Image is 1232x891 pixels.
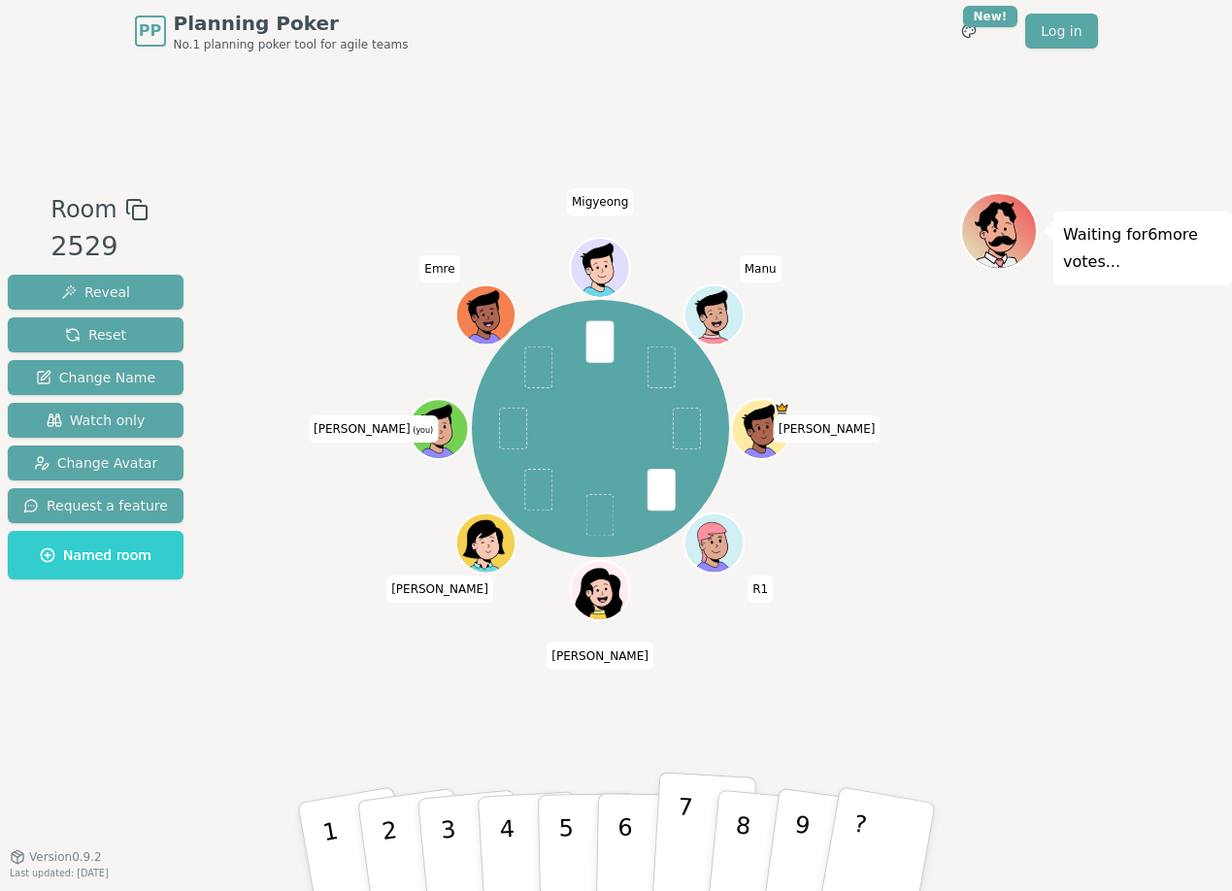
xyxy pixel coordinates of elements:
[748,576,773,603] span: Click to change your name
[65,325,126,345] span: Reset
[174,37,409,52] span: No.1 planning poker tool for agile teams
[10,849,102,865] button: Version0.9.2
[547,642,653,669] span: Click to change your name
[135,10,409,52] a: PPPlanning PokerNo.1 planning poker tool for agile teams
[29,849,102,865] span: Version 0.9.2
[61,282,130,302] span: Reveal
[36,368,155,387] span: Change Name
[951,14,986,49] button: New!
[567,188,633,215] span: Click to change your name
[139,19,161,43] span: PP
[411,401,467,457] button: Click to change your avatar
[309,415,438,443] span: Click to change your name
[386,576,493,603] span: Click to change your name
[23,496,168,515] span: Request a feature
[8,445,183,480] button: Change Avatar
[10,868,109,878] span: Last updated: [DATE]
[50,192,117,227] span: Room
[40,545,151,565] span: Named room
[34,453,158,473] span: Change Avatar
[174,10,409,37] span: Planning Poker
[1063,221,1222,276] p: Waiting for 6 more votes...
[8,531,183,579] button: Named room
[740,254,782,281] span: Click to change your name
[411,426,434,435] span: (you)
[775,401,789,415] span: David is the host
[419,254,459,281] span: Click to change your name
[774,415,881,443] span: Click to change your name
[1025,14,1097,49] a: Log in
[8,360,183,395] button: Change Name
[50,227,148,267] div: 2529
[47,411,146,430] span: Watch only
[8,275,183,310] button: Reveal
[8,317,183,352] button: Reset
[8,488,183,523] button: Request a feature
[963,6,1018,27] div: New!
[8,403,183,438] button: Watch only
